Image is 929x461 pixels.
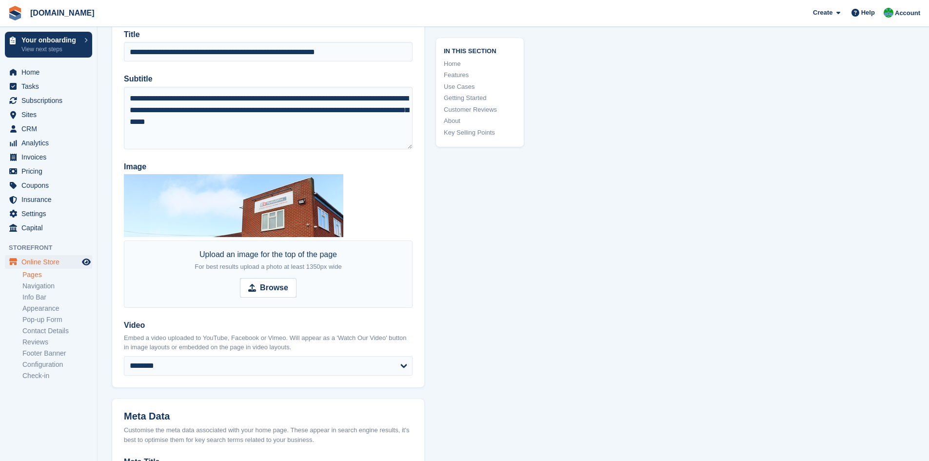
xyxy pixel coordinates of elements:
[22,304,92,313] a: Appearance
[22,315,92,324] a: Pop-up Form
[895,8,920,18] span: Account
[124,320,413,331] label: Video
[5,255,92,269] a: menu
[240,278,296,298] input: Browse
[22,349,92,358] a: Footer Banner
[444,70,516,80] a: Features
[444,93,516,103] a: Getting Started
[21,122,80,136] span: CRM
[5,207,92,220] a: menu
[195,263,341,270] span: For best results upload a photo at least 1350px wide
[195,249,341,272] div: Upload an image for the top of the page
[5,193,92,206] a: menu
[5,179,92,192] a: menu
[5,65,92,79] a: menu
[5,164,92,178] a: menu
[5,136,92,150] a: menu
[444,116,516,126] a: About
[444,59,516,69] a: Home
[22,326,92,336] a: Contact Details
[444,105,516,115] a: Customer Reviews
[21,207,80,220] span: Settings
[22,293,92,302] a: Info Bar
[21,65,80,79] span: Home
[124,333,413,352] p: Embed a video uploaded to YouTube, Facebook or Vimeo. Will appear as a 'Watch Our Video' button i...
[5,32,92,58] a: Your onboarding View next steps
[21,179,80,192] span: Coupons
[124,73,413,85] label: Subtitle
[21,255,80,269] span: Online Store
[444,82,516,92] a: Use Cases
[813,8,832,18] span: Create
[21,108,80,121] span: Sites
[22,281,92,291] a: Navigation
[22,360,92,369] a: Configuration
[21,94,80,107] span: Subscriptions
[21,221,80,235] span: Capital
[5,122,92,136] a: menu
[22,270,92,280] a: Pages
[861,8,875,18] span: Help
[260,282,288,294] strong: Browse
[80,256,92,268] a: Preview store
[124,411,413,422] h2: Meta Data
[124,425,413,444] div: Customise the meta data associated with your home page. These appear in search engine results, it...
[21,80,80,93] span: Tasks
[5,221,92,235] a: menu
[21,164,80,178] span: Pricing
[8,6,22,20] img: stora-icon-8386f47178a22dfd0bd8f6a31ec36ba5ce8667c1dd55bd0f319d3a0aa187defe.svg
[21,136,80,150] span: Analytics
[884,8,893,18] img: Mark Bignell
[124,29,413,40] label: Title
[5,150,92,164] a: menu
[22,338,92,347] a: Reviews
[9,243,97,253] span: Storefront
[21,193,80,206] span: Insurance
[21,37,79,43] p: Your onboarding
[22,371,92,381] a: Check-in
[21,150,80,164] span: Invoices
[444,128,516,138] a: Key Selling Points
[26,5,99,21] a: [DOMAIN_NAME]
[5,80,92,93] a: menu
[5,108,92,121] a: menu
[124,161,413,173] label: Image
[444,46,516,55] span: In this section
[124,174,343,237] img: Website%20Long%20Banners%20(1).jpg
[5,94,92,107] a: menu
[21,45,79,54] p: View next steps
